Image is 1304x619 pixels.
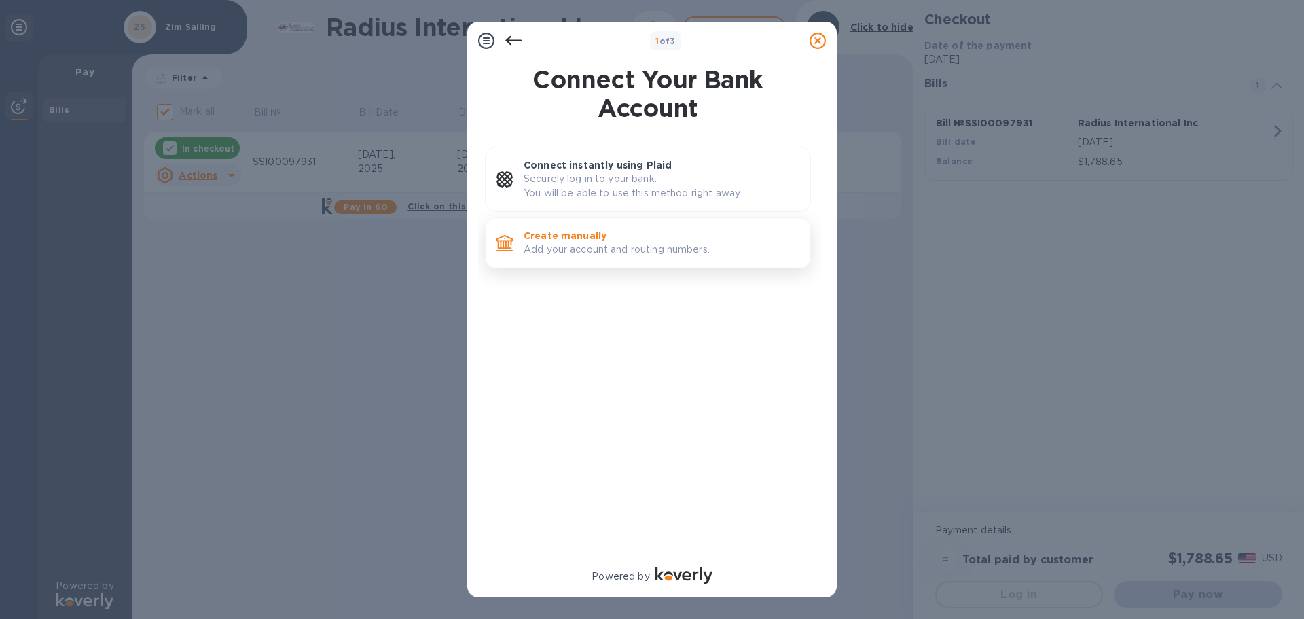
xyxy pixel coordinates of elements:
h1: Connect Your Bank Account [479,65,816,122]
b: of 3 [655,36,676,46]
p: Create manually [524,229,799,243]
p: Add your account and routing numbers. [524,243,799,257]
p: Securely log in to your bank. You will be able to use this method right away. [524,172,799,200]
p: Powered by [592,569,649,584]
p: Connect instantly using Plaid [524,158,799,172]
span: 1 [655,36,659,46]
img: Logo [655,567,712,584]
